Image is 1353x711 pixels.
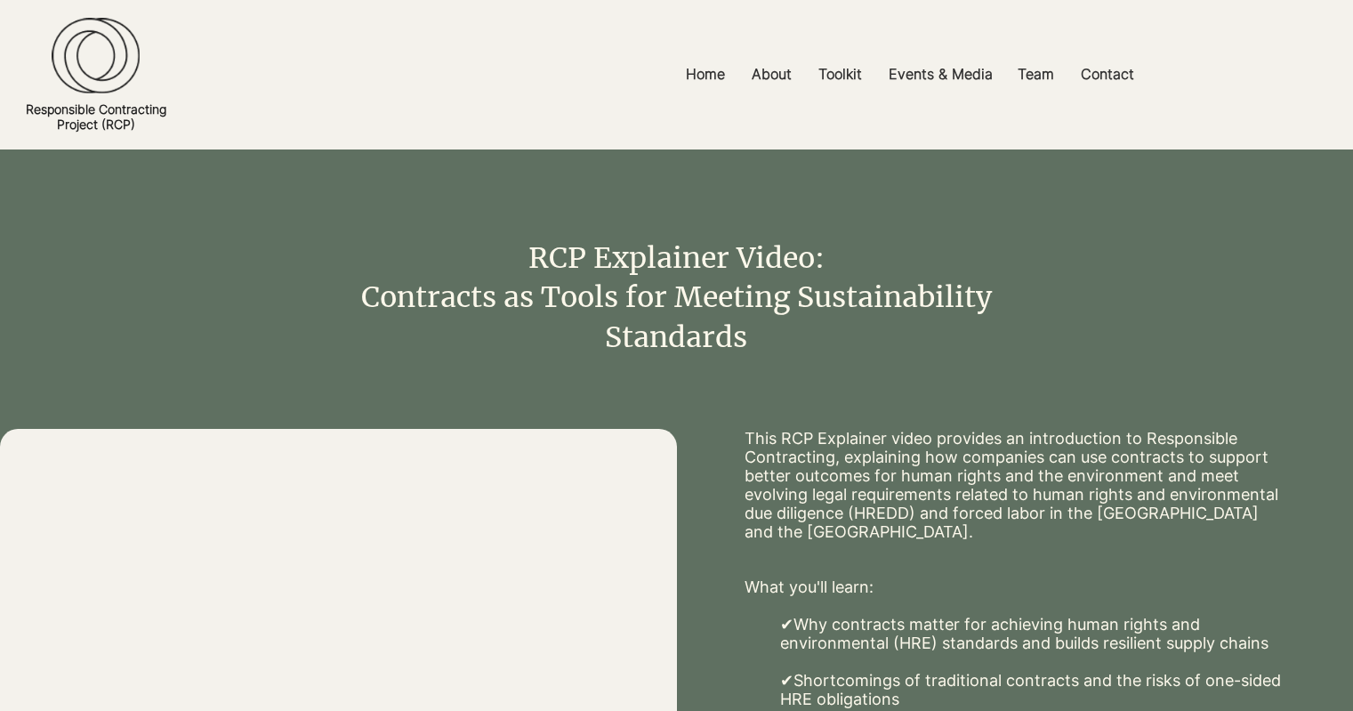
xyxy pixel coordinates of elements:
a: About [738,54,805,94]
h6: RCP Explainer Video: Contracts as Tools for Meeting Sustainability Standards [298,238,1054,358]
a: ✔ [780,671,793,690]
a: Contact [1067,54,1148,94]
a: Home [672,54,738,94]
p: This RCP Explainer video provides an introduction to Responsible Contracting, explaining how comp... [745,429,1285,541]
p: Contact [1072,54,1143,94]
nav: Site [467,54,1353,94]
p: Home [677,54,734,94]
a: Responsible ContractingProject (RCP) [26,101,166,132]
p: Team [1009,54,1063,94]
p: Events & Media [880,54,1002,94]
p: Why contracts matter for achieving human rights and environmental (HRE) standards and builds resi... [780,615,1285,671]
a: Toolkit [805,54,875,94]
p: About [743,54,801,94]
a: ✔ [780,615,793,634]
a: Team [1004,54,1067,94]
p: Toolkit [809,54,871,94]
a: Events & Media [875,54,1004,94]
p: What you'll learn: [745,578,1285,596]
